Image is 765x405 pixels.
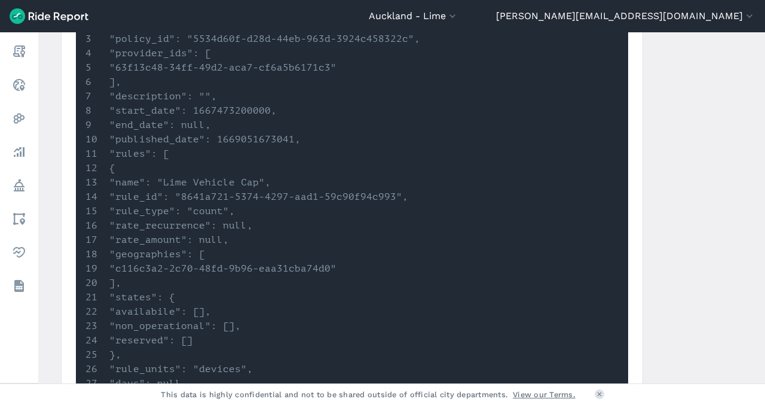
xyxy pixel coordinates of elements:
[85,132,486,147] li: "published_date": 1669051673041,
[85,147,486,161] li: "rules": [
[8,175,30,196] a: Policy
[85,362,486,376] li: "rule_units": "devices",
[8,242,30,263] a: Health
[85,290,486,304] li: "states": {
[8,108,30,129] a: Heatmaps
[85,204,486,218] li: "rule_type": "count",
[85,60,486,75] li: "63f13c48-34ff-49d2-aca7-cf6a5b6171c3"
[8,141,30,163] a: Analyze
[513,389,576,400] a: View our Terms.
[85,348,486,362] li: },
[85,218,486,233] li: "rate_recurrence": null,
[369,9,458,23] button: Auckland - Lime
[8,208,30,230] a: Areas
[8,275,30,297] a: Datasets
[85,89,486,103] li: "description": "",
[85,46,486,60] li: "provider_ids": [
[85,261,486,276] li: "c116c3a2-2c70-48fd-9b96-eaa31cba74d0"
[85,276,486,290] li: ],
[85,103,486,118] li: "start_date": 1667473200000,
[496,9,755,23] button: [PERSON_NAME][EMAIL_ADDRESS][DOMAIN_NAME]
[85,319,486,333] li: "non_operational": [],
[8,41,30,62] a: Report
[10,8,88,24] img: Ride Report
[85,376,486,391] li: "days": null,
[85,233,486,247] li: "rate_amount": null,
[85,190,486,204] li: "rule_id": "8641a721-5374-4297-aad1-59c90f94c993",
[85,175,486,190] li: "name": "Lime Vehicle Cap",
[85,247,486,261] li: "geographies": [
[85,161,486,175] li: {
[85,75,486,89] li: ],
[85,304,486,319] li: "availabile": [],
[85,32,486,46] li: "policy_id": "5534d60f-d28d-44eb-963d-3924c458322c",
[85,118,486,132] li: "end_date": null,
[85,333,486,348] li: "reserved": []
[8,74,30,96] a: Realtime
